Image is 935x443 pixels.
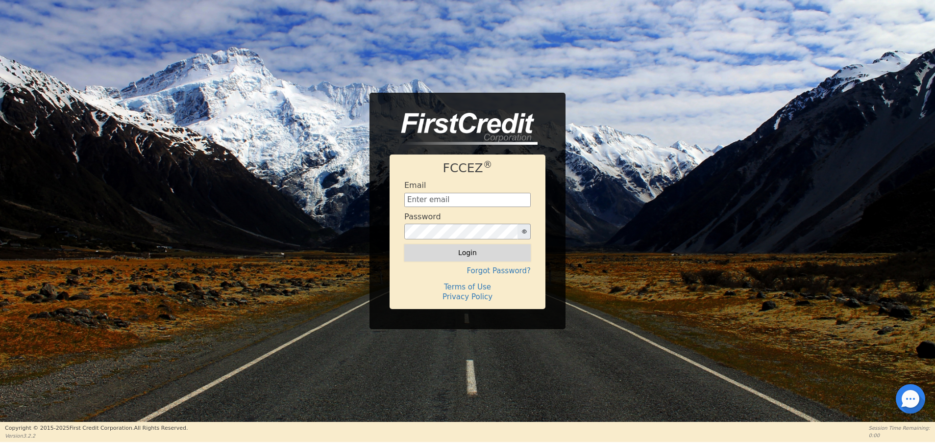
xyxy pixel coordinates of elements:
[134,425,188,431] span: All Rights Reserved.
[483,159,492,170] sup: ®
[5,432,188,440] p: Version 3.2.2
[404,212,441,221] h4: Password
[5,424,188,433] p: Copyright © 2015- 2025 First Credit Corporation.
[404,283,531,291] h4: Terms of Use
[404,181,426,190] h4: Email
[869,424,930,432] p: Session Time Remaining:
[404,193,531,208] input: Enter email
[390,113,538,145] img: logo-CMu_cnol.png
[404,161,531,176] h1: FCCEZ
[404,292,531,301] h4: Privacy Policy
[404,244,531,261] button: Login
[404,224,518,239] input: password
[869,432,930,439] p: 0:00
[404,266,531,275] h4: Forgot Password?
